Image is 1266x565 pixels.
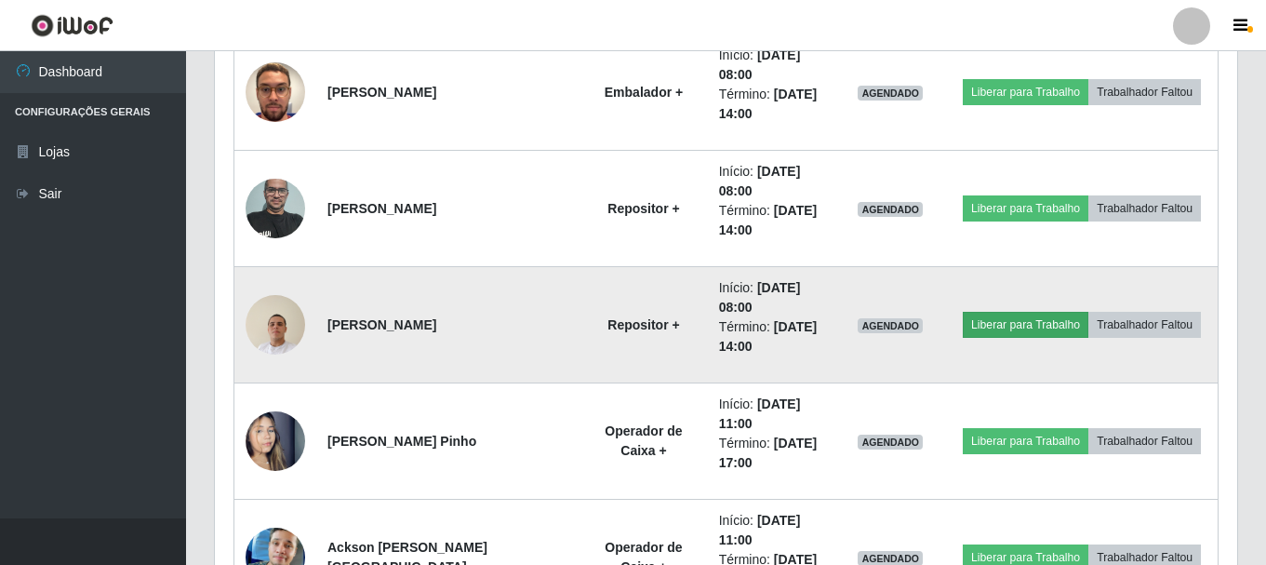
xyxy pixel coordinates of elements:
li: Término: [719,201,824,240]
span: AGENDADO [858,202,923,217]
time: [DATE] 11:00 [719,513,801,547]
span: AGENDADO [858,318,923,333]
strong: Repositor + [607,201,679,216]
button: Liberar para Trabalho [963,428,1088,454]
button: Trabalhador Faltou [1088,312,1201,338]
strong: Repositor + [607,317,679,332]
button: Trabalhador Faltou [1088,195,1201,222]
img: 1736442351391.jpeg [246,285,305,364]
time: [DATE] 11:00 [719,397,801,431]
span: AGENDADO [858,86,923,101]
li: Início: [719,511,824,550]
strong: [PERSON_NAME] Pinho [327,434,476,449]
button: Trabalhador Faltou [1088,428,1201,454]
strong: [PERSON_NAME] [327,85,436,100]
li: Início: [719,278,824,317]
li: Início: [719,46,824,85]
img: 1655148070426.jpeg [246,168,305,248]
li: Início: [719,162,824,201]
img: 1742004720131.jpeg [246,388,305,494]
time: [DATE] 08:00 [719,280,801,315]
img: 1753900097515.jpeg [246,39,305,145]
li: Início: [719,395,824,434]
strong: Operador de Caixa + [605,424,682,458]
button: Liberar para Trabalho [963,195,1088,222]
img: CoreUI Logo [31,14,113,37]
button: Liberar para Trabalho [963,79,1088,105]
time: [DATE] 08:00 [719,164,801,198]
button: Trabalhador Faltou [1088,79,1201,105]
strong: [PERSON_NAME] [327,317,436,332]
strong: Embalador + [605,85,683,100]
span: AGENDADO [858,435,923,450]
li: Término: [719,434,824,473]
li: Término: [719,317,824,356]
strong: [PERSON_NAME] [327,201,436,216]
button: Liberar para Trabalho [963,312,1088,338]
li: Término: [719,85,824,124]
